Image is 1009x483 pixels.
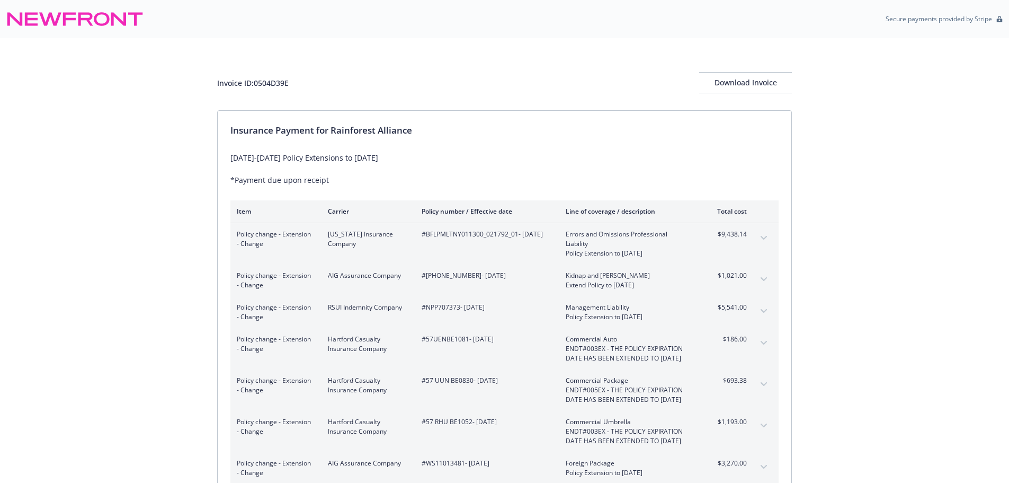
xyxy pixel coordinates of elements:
span: Commercial PackageENDT#005EX - THE POLICY EXPIRATION DATE HAS BEEN EXTENDED TO [DATE] [566,376,690,405]
span: Management LiabilityPolicy Extension to [DATE] [566,303,690,322]
span: Hartford Casualty Insurance Company [328,376,405,395]
span: Policy change - Extension - Change [237,417,311,436]
button: expand content [755,459,772,476]
div: Carrier [328,207,405,216]
span: Commercial Auto [566,335,690,344]
span: Hartford Casualty Insurance Company [328,417,405,436]
span: Policy change - Extension - Change [237,335,311,354]
button: expand content [755,271,772,288]
button: expand content [755,376,772,393]
span: Extend Policy to [DATE] [566,280,690,290]
span: Kidnap and [PERSON_NAME] [566,271,690,280]
span: Policy change - Extension - Change [237,303,311,322]
div: Policy change - Extension - Change[US_STATE] Insurance Company#BFLPMLTNY011300_021792_01- [DATE]E... [230,223,779,265]
span: $1,021.00 [707,271,747,280]
div: Invoice ID: 0504D39E [217,77,289,89]
div: [DATE]-[DATE] Policy Extensions to [DATE] *Payment due upon receipt [230,152,779,186]
span: AIG Assurance Company [328,271,405,280]
span: Errors and Omissions Professional LiabilityPolicy Extension to [DATE] [566,230,690,258]
div: Total cost [707,207,747,216]
span: [US_STATE] Insurance Company [328,230,405,249]
span: Policy change - Extension - Change [237,376,311,395]
div: Item [237,207,311,216]
span: Commercial AutoENDT#003EX - THE POLICY EXPIRATION DATE HAS BEEN EXTENDED TO [DATE] [566,335,690,363]
span: Policy change - Extension - Change [237,271,311,290]
span: Policy Extension to [DATE] [566,249,690,258]
button: expand content [755,335,772,352]
span: Policy change - Extension - Change [237,459,311,478]
span: Kidnap and [PERSON_NAME]Extend Policy to [DATE] [566,271,690,290]
span: Policy change - Extension - Change [237,230,311,249]
button: expand content [755,417,772,434]
button: Download Invoice [699,72,792,93]
span: $5,541.00 [707,303,747,312]
span: #57UENBE1081 - [DATE] [422,335,549,344]
div: Policy change - Extension - ChangeHartford Casualty Insurance Company#57 UUN BE0830- [DATE]Commer... [230,370,779,411]
p: Secure payments provided by Stripe [886,14,992,23]
span: ENDT#005EX - THE POLICY EXPIRATION DATE HAS BEEN EXTENDED TO [DATE] [566,385,690,405]
span: Hartford Casualty Insurance Company [328,335,405,354]
span: #57 RHU BE1052 - [DATE] [422,417,549,427]
span: Foreign Package [566,459,690,468]
span: Commercial Package [566,376,690,385]
div: Policy change - Extension - ChangeHartford Casualty Insurance Company#57 RHU BE1052- [DATE]Commer... [230,411,779,452]
span: $3,270.00 [707,459,747,468]
div: Policy change - Extension - ChangeAIG Assurance Company#[PHONE_NUMBER]- [DATE]Kidnap and [PERSON_... [230,265,779,296]
div: Policy number / Effective date [422,207,549,216]
span: $186.00 [707,335,747,344]
span: #57 UUN BE0830 - [DATE] [422,376,549,385]
span: #BFLPMLTNY011300_021792_01 - [DATE] [422,230,549,239]
span: AIG Assurance Company [328,459,405,468]
span: #WS11013481 - [DATE] [422,459,549,468]
span: $1,193.00 [707,417,747,427]
span: Policy Extension to [DATE] [566,468,690,478]
span: Errors and Omissions Professional Liability [566,230,690,249]
div: Policy change - Extension - ChangeRSUI Indemnity Company#NPP707373- [DATE]Management LiabilityPol... [230,296,779,328]
span: $693.38 [707,376,747,385]
span: Foreign PackagePolicy Extension to [DATE] [566,459,690,478]
div: Line of coverage / description [566,207,690,216]
span: Policy Extension to [DATE] [566,312,690,322]
span: RSUI Indemnity Company [328,303,405,312]
span: Management Liability [566,303,690,312]
span: Commercial Umbrella [566,417,690,427]
div: Policy change - Extension - ChangeHartford Casualty Insurance Company#57UENBE1081- [DATE]Commerci... [230,328,779,370]
span: ENDT#003EX - THE POLICY EXPIRATION DATE HAS BEEN EXTENDED TO [DATE] [566,427,690,446]
div: Download Invoice [699,73,792,93]
div: Insurance Payment for Rainforest Alliance [230,124,779,137]
span: #NPP707373 - [DATE] [422,303,549,312]
span: Commercial UmbrellaENDT#003EX - THE POLICY EXPIRATION DATE HAS BEEN EXTENDED TO [DATE] [566,417,690,446]
span: #[PHONE_NUMBER] - [DATE] [422,271,549,280]
button: expand content [755,303,772,320]
span: ENDT#003EX - THE POLICY EXPIRATION DATE HAS BEEN EXTENDED TO [DATE] [566,344,690,363]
